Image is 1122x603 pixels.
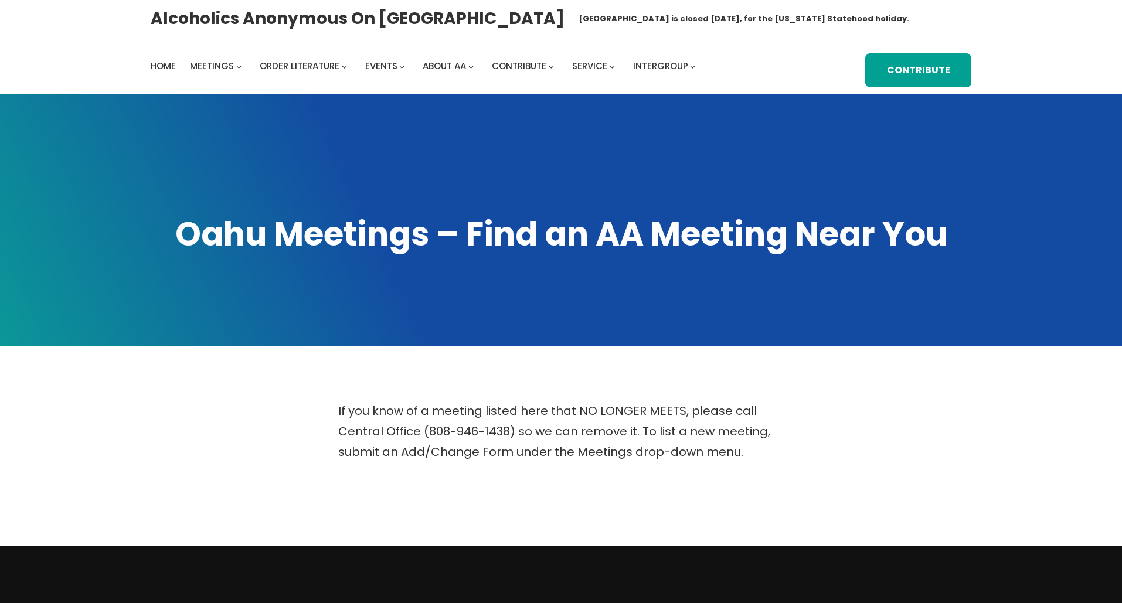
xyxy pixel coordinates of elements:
[633,60,688,72] span: Intergroup
[549,64,554,69] button: Contribute submenu
[572,58,607,74] a: Service
[365,58,397,74] a: Events
[572,60,607,72] span: Service
[151,4,565,33] a: Alcoholics Anonymous on [GEOGRAPHIC_DATA]
[151,60,176,72] span: Home
[365,60,397,72] span: Events
[338,401,784,462] p: If you know of a meeting listed here that NO LONGER MEETS, please call Central Office (808-946-14...
[468,64,474,69] button: About AA submenu
[342,64,347,69] button: Order Literature submenu
[260,60,339,72] span: Order Literature
[423,60,466,72] span: About AA
[151,58,176,74] a: Home
[423,58,466,74] a: About AA
[151,58,699,74] nav: Intergroup
[399,64,404,69] button: Events submenu
[151,212,971,257] h1: Oahu Meetings – Find an AA Meeting Near You
[190,58,234,74] a: Meetings
[579,13,909,25] h1: [GEOGRAPHIC_DATA] is closed [DATE], for the [US_STATE] Statehood holiday.
[492,58,546,74] a: Contribute
[690,64,695,69] button: Intergroup submenu
[865,53,971,88] a: Contribute
[633,58,688,74] a: Intergroup
[610,64,615,69] button: Service submenu
[236,64,242,69] button: Meetings submenu
[492,60,546,72] span: Contribute
[190,60,234,72] span: Meetings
